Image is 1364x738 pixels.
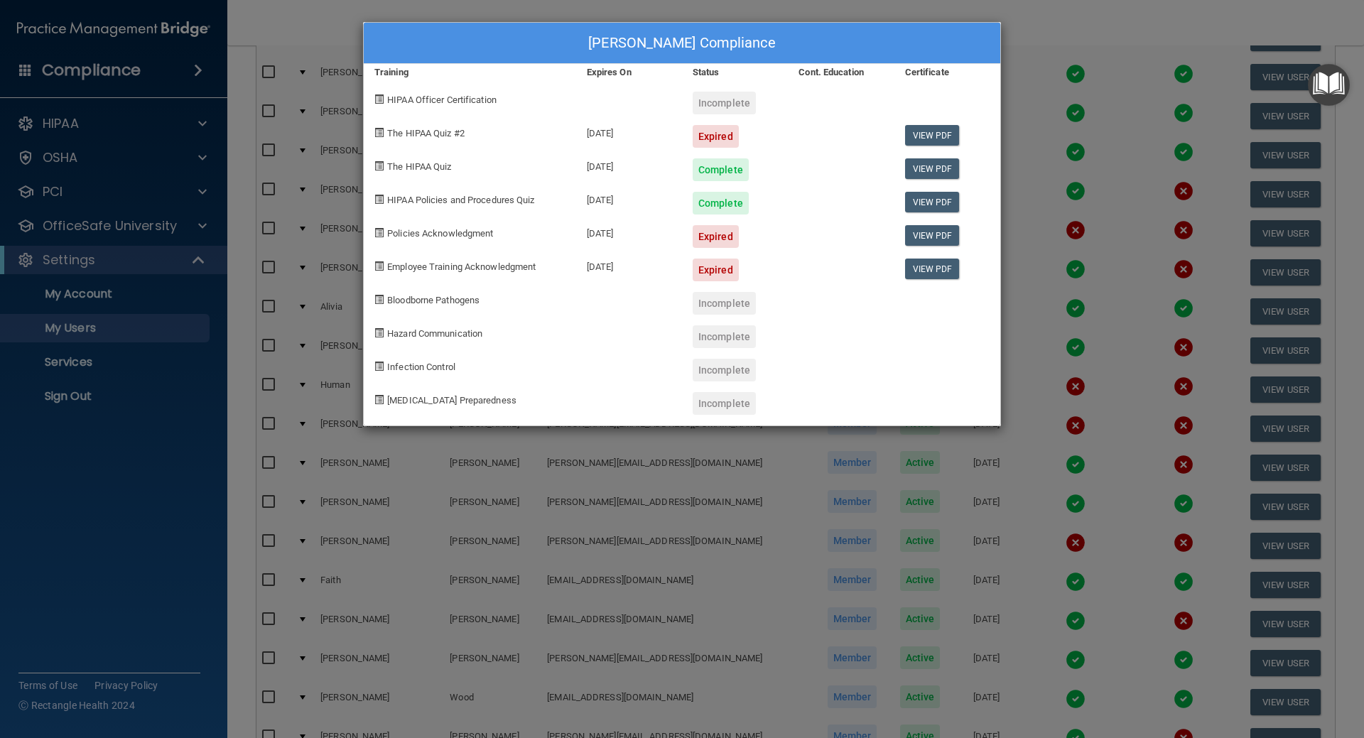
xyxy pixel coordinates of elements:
div: Incomplete [693,325,756,348]
a: View PDF [905,192,960,212]
span: Policies Acknowledgment [387,228,493,239]
div: [DATE] [576,181,682,215]
div: Incomplete [693,292,756,315]
div: Expires On [576,64,682,81]
a: View PDF [905,158,960,179]
div: Incomplete [693,392,756,415]
div: [PERSON_NAME] Compliance [364,23,1000,64]
div: [DATE] [576,215,682,248]
a: View PDF [905,125,960,146]
div: Status [682,64,788,81]
a: View PDF [905,259,960,279]
div: Expired [693,225,739,248]
div: Expired [693,125,739,148]
span: [MEDICAL_DATA] Preparedness [387,395,516,406]
span: Employee Training Acknowledgment [387,261,536,272]
div: Complete [693,158,749,181]
div: Cont. Education [788,64,894,81]
div: Incomplete [693,92,756,114]
div: Certificate [894,64,1000,81]
span: Hazard Communication [387,328,482,339]
div: Complete [693,192,749,215]
span: Infection Control [387,362,455,372]
div: Training [364,64,576,81]
span: The HIPAA Quiz #2 [387,128,465,139]
div: [DATE] [576,248,682,281]
div: [DATE] [576,148,682,181]
span: The HIPAA Quiz [387,161,451,172]
div: Incomplete [693,359,756,381]
div: Expired [693,259,739,281]
span: HIPAA Policies and Procedures Quiz [387,195,534,205]
a: View PDF [905,225,960,246]
button: Open Resource Center [1308,64,1350,106]
div: [DATE] [576,114,682,148]
span: Bloodborne Pathogens [387,295,480,305]
iframe: Drift Widget Chat Controller [1118,637,1347,694]
span: HIPAA Officer Certification [387,94,497,105]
